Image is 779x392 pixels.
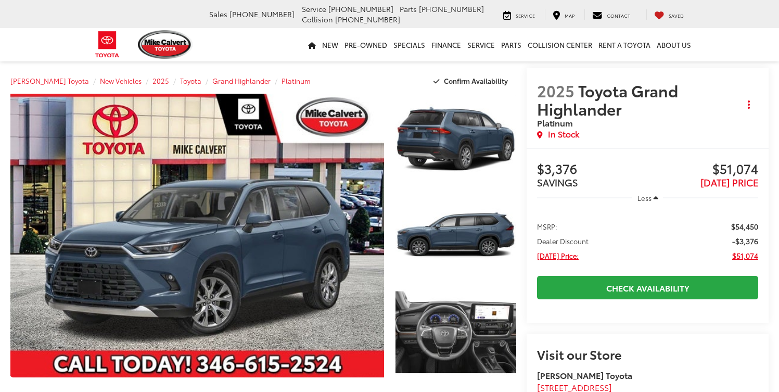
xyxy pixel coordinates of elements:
[545,9,582,20] a: Map
[328,4,393,14] span: [PHONE_NUMBER]
[428,28,464,61] a: Finance
[419,4,484,14] span: [PHONE_NUMBER]
[209,9,227,19] span: Sales
[335,14,400,24] span: [PHONE_NUMBER]
[525,28,595,61] a: Collision Center
[654,28,694,61] a: About Us
[100,76,142,85] a: New Vehicles
[537,175,578,189] span: SAVINGS
[646,9,692,20] a: My Saved Vehicles
[341,28,390,61] a: Pre-Owned
[537,117,573,129] span: Platinum
[732,236,758,246] span: -$3,376
[537,236,589,246] span: Dealer Discount
[428,72,517,90] button: Confirm Availability
[390,28,428,61] a: Specials
[732,250,758,261] span: $51,074
[395,190,516,281] a: Expand Photo 2
[748,100,750,109] span: dropdown dots
[395,287,516,377] a: Expand Photo 3
[394,189,517,282] img: 2025 Toyota Grand Highlander Platinum
[669,12,684,19] span: Saved
[537,250,579,261] span: [DATE] Price:
[498,28,525,61] a: Parts
[10,94,384,377] a: Expand Photo 0
[565,12,574,19] span: Map
[584,9,638,20] a: Contact
[516,12,535,19] span: Service
[394,286,517,378] img: 2025 Toyota Grand Highlander Platinum
[394,93,517,185] img: 2025 Toyota Grand Highlander Platinum
[731,221,758,232] span: $54,450
[400,4,417,14] span: Parts
[229,9,295,19] span: [PHONE_NUMBER]
[537,276,758,299] a: Check Availability
[637,193,652,203] span: Less
[700,175,758,189] span: [DATE] PRICE
[607,12,630,19] span: Contact
[495,9,543,20] a: Service
[180,76,201,85] a: Toyota
[88,28,127,61] img: Toyota
[444,76,508,85] span: Confirm Availability
[537,162,647,178] span: $3,376
[464,28,498,61] a: Service
[138,30,193,59] img: Mike Calvert Toyota
[319,28,341,61] a: New
[537,347,758,361] h2: Visit our Store
[595,28,654,61] a: Rent a Toyota
[10,76,89,85] a: [PERSON_NAME] Toyota
[740,96,758,114] button: Actions
[537,79,678,120] span: Toyota Grand Highlander
[7,93,388,378] img: 2025 Toyota Grand Highlander Platinum
[537,369,632,381] strong: [PERSON_NAME] Toyota
[305,28,319,61] a: Home
[632,188,663,207] button: Less
[537,221,557,232] span: MSRP:
[648,162,758,178] span: $51,074
[395,94,516,184] a: Expand Photo 1
[548,128,579,140] span: In Stock
[282,76,311,85] a: Platinum
[537,79,574,102] span: 2025
[152,76,169,85] a: 2025
[302,14,333,24] span: Collision
[212,76,271,85] a: Grand Highlander
[302,4,326,14] span: Service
